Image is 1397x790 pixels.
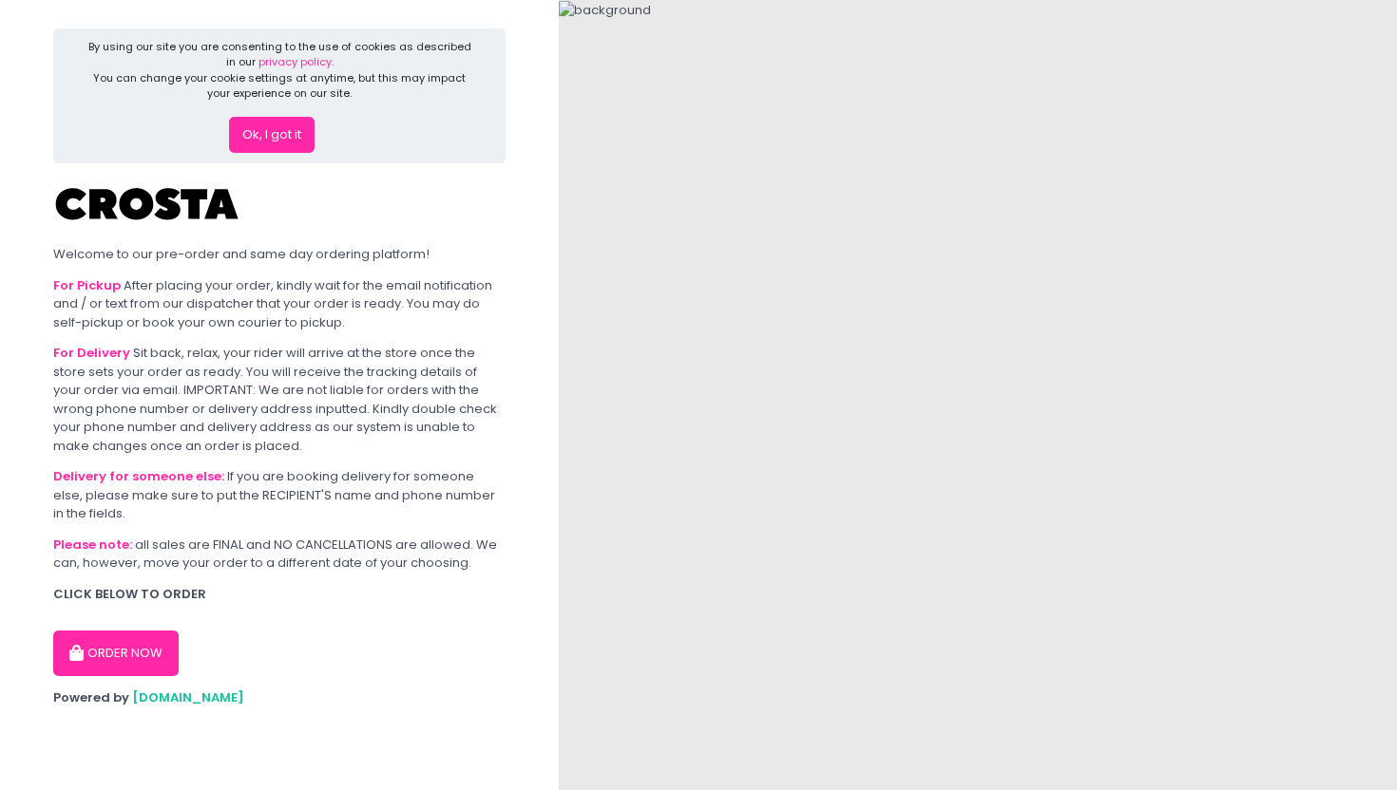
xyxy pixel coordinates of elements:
a: [DOMAIN_NAME] [132,688,244,706]
div: Sit back, relax, your rider will arrive at the store once the store sets your order as ready. You... [53,344,506,455]
div: CLICK BELOW TO ORDER [53,585,506,604]
b: Delivery for someone else: [53,467,224,485]
div: Powered by [53,688,506,707]
button: Ok, I got it [229,117,315,153]
img: background [559,1,651,20]
button: ORDER NOW [53,630,179,676]
div: Welcome to our pre-order and same day ordering platform! [53,245,506,264]
b: For Delivery [53,344,130,362]
div: all sales are FINAL and NO CANCELLATIONS are allowed. We can, however, move your order to a diffe... [53,536,506,573]
b: For Pickup [53,276,121,294]
img: Crosta Pizzeria [53,176,243,233]
a: privacy policy. [258,54,334,69]
b: Please note: [53,536,132,554]
div: After placing your order, kindly wait for the email notification and / or text from our dispatche... [53,276,506,332]
div: By using our site you are consenting to the use of cookies as described in our You can change you... [86,39,474,102]
div: If you are booking delivery for someone else, please make sure to put the RECIPIENT'S name and ph... [53,467,506,523]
